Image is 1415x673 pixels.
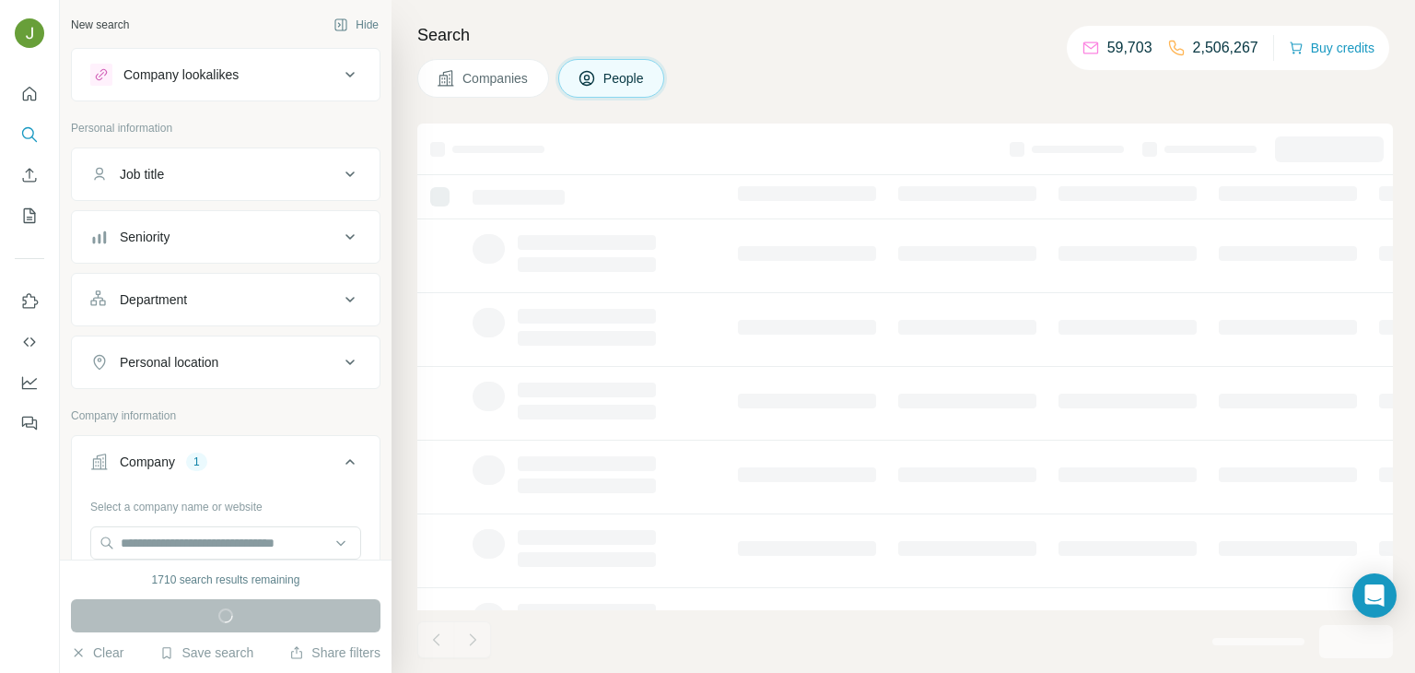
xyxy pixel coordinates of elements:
div: Select a company name or website [90,491,361,515]
div: Seniority [120,228,170,246]
button: Company1 [72,440,380,491]
p: 2,506,267 [1193,37,1258,59]
img: Avatar [15,18,44,48]
p: 59,703 [1107,37,1152,59]
button: My lists [15,199,44,232]
p: Company information [71,407,380,424]
div: New search [71,17,129,33]
button: Buy credits [1289,35,1374,61]
button: Dashboard [15,366,44,399]
button: Save search [159,643,253,662]
h4: Search [417,22,1393,48]
button: Clear [71,643,123,662]
div: 1710 search results remaining [152,572,300,588]
div: Personal location [120,353,218,372]
button: Use Surfe API [15,325,44,359]
button: Search [15,118,44,151]
button: Company lookalikes [72,53,380,97]
button: Feedback [15,407,44,440]
button: Department [72,277,380,322]
span: Companies [462,69,530,88]
div: 1 [186,454,207,470]
button: Job title [72,152,380,196]
button: Seniority [72,215,380,259]
div: Company [120,453,175,471]
div: Company lookalikes [123,65,239,84]
div: Job title [120,165,164,183]
div: Department [120,290,187,309]
button: Enrich CSV [15,159,44,192]
span: People [603,69,646,88]
button: Personal location [72,340,380,384]
button: Share filters [289,643,380,662]
div: Open Intercom Messenger [1352,573,1397,618]
button: Use Surfe on LinkedIn [15,285,44,318]
button: Hide [321,11,392,39]
p: Personal information [71,120,380,136]
button: Quick start [15,77,44,111]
